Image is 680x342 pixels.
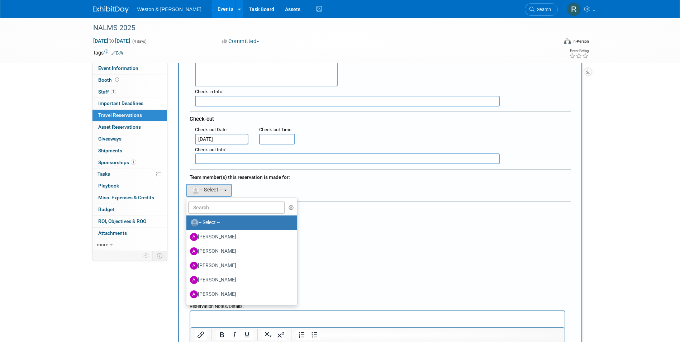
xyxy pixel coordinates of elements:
[98,183,119,189] span: Playbook
[92,98,167,109] a: Important Deadlines
[572,39,589,44] div: In-Person
[92,204,167,215] a: Budget
[569,49,589,53] div: Event Rating
[140,251,153,260] td: Personalize Event Tab Strip
[92,180,167,192] a: Playbook
[515,37,589,48] div: Event Format
[241,330,253,340] button: Underline
[98,171,110,177] span: Tasks
[190,289,290,300] label: [PERSON_NAME]
[275,330,287,340] button: Superscript
[228,330,241,340] button: Italic
[97,242,108,247] span: more
[98,100,143,106] span: Important Deadlines
[93,6,129,13] img: ExhibitDay
[98,195,154,200] span: Misc. Expenses & Credits
[93,49,123,56] td: Tags
[92,63,167,74] a: Event Information
[186,184,232,197] button: -- Select --
[188,201,285,214] input: Search
[98,206,114,212] span: Budget
[308,330,320,340] button: Bullet list
[98,124,141,130] span: Asset Reservations
[567,3,581,16] img: Roberta Sinclair
[92,110,167,121] a: Travel Reservations
[190,300,565,310] div: Reservation Notes/Details:
[98,218,146,224] span: ROI, Objectives & ROO
[92,145,167,157] a: Shipments
[98,112,142,118] span: Travel Reservations
[92,133,167,145] a: Giveaways
[195,89,222,94] span: Check-in Info
[190,290,198,298] img: A.jpg
[92,228,167,239] a: Attachments
[190,217,290,228] label: -- Select --
[190,171,571,182] div: Team member(s) this reservation is made for:
[98,65,138,71] span: Event Information
[92,75,167,86] a: Booth
[132,39,147,44] span: (4 days)
[190,116,214,122] span: Check-out
[190,246,290,257] label: [PERSON_NAME]
[190,247,198,255] img: A.jpg
[92,239,167,251] a: more
[195,147,225,152] span: Check-out Info
[216,330,228,340] button: Bold
[92,192,167,204] a: Misc. Expenses & Credits
[296,330,308,340] button: Numbered list
[114,77,120,82] span: Booth not reserved yet
[91,22,547,34] div: NALMS 2025
[195,89,223,94] small: :
[190,262,198,270] img: A.jpg
[131,160,136,165] span: 1
[108,38,115,44] span: to
[195,330,207,340] button: Insert/edit link
[190,233,198,241] img: A.jpg
[190,303,290,314] label: [PERSON_NAME]
[98,77,120,83] span: Booth
[259,127,293,132] small: :
[98,160,136,165] span: Sponsorships
[525,3,558,16] a: Search
[190,276,198,284] img: A.jpg
[219,38,262,45] button: Committed
[534,7,551,12] span: Search
[191,187,223,193] span: -- Select --
[195,127,227,132] span: Check-out Date
[195,127,228,132] small: :
[262,330,274,340] button: Subscript
[259,127,291,132] span: Check-out Time
[564,38,571,44] img: Format-Inperson.png
[93,38,130,44] span: [DATE] [DATE]
[191,219,199,227] img: Unassigned-User-Icon.png
[98,230,127,236] span: Attachments
[98,89,116,95] span: Staff
[92,216,167,227] a: ROI, Objectives & ROO
[190,274,290,286] label: [PERSON_NAME]
[152,251,167,260] td: Toggle Event Tabs
[92,86,167,98] a: Staff1
[190,205,571,212] div: Cost:
[92,157,167,168] a: Sponsorships1
[92,122,167,133] a: Asset Reservations
[92,168,167,180] a: Tasks
[98,136,122,142] span: Giveaways
[98,148,122,153] span: Shipments
[190,260,290,271] label: [PERSON_NAME]
[190,231,290,243] label: [PERSON_NAME]
[111,51,123,56] a: Edit
[195,147,226,152] small: :
[111,89,116,94] span: 1
[137,6,201,12] span: Weston & [PERSON_NAME]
